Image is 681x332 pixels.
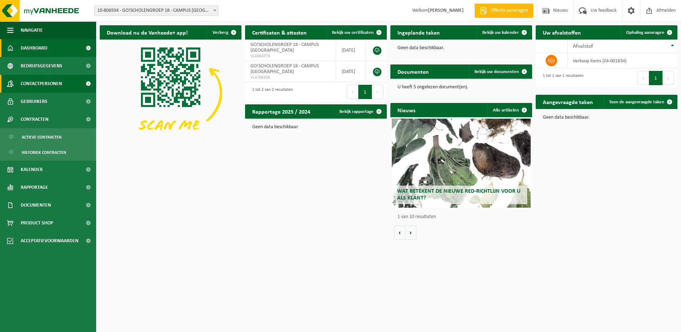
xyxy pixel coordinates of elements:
span: Toon de aangevraagde taken [609,100,664,104]
button: Next [372,85,383,99]
span: Wat betekent de nieuwe RED-richtlijn voor u als klant? [397,188,520,201]
a: Bekijk rapportage [334,104,386,119]
span: VLA706304 [250,75,331,81]
button: Previous [638,71,649,85]
span: Bekijk uw documenten [474,69,519,74]
button: Verberg [207,25,241,40]
h2: Certificaten & attesten [245,25,314,39]
span: Actieve contracten [22,130,62,144]
h2: Rapportage 2025 / 2024 [245,104,317,118]
span: Gebruikers [21,93,47,110]
span: Contactpersonen [21,75,62,93]
div: 1 tot 2 van 2 resultaten [249,84,293,100]
a: Ophaling aanvragen [620,25,677,40]
span: Navigatie [21,21,43,39]
a: Offerte aanvragen [474,4,533,18]
span: Afvalstof [573,43,593,49]
h2: Nieuws [390,103,422,117]
span: 10-806934 - GO!SCHOLENGROEP 18 - CAMPUS HAMME - HAMME [94,6,218,16]
span: Bekijk uw certificaten [332,30,374,35]
span: Documenten [21,196,51,214]
h2: Download nu de Vanheede+ app! [100,25,195,39]
span: Rapportage [21,178,48,196]
span: Bedrijfsgegevens [21,57,62,75]
span: Acceptatievoorwaarden [21,232,78,250]
span: 10-806934 - GO!SCHOLENGROEP 18 - CAMPUS HAMME - HAMME [94,5,219,16]
a: Bekijk uw certificaten [326,25,386,40]
td: verkoop items (04-001834) [567,53,677,68]
span: Bekijk uw kalender [482,30,519,35]
span: GO!SCHOLENGROEP 18 - CAMPUS [GEOGRAPHIC_DATA] [250,63,319,74]
a: Historiek contracten [2,145,94,159]
span: GO!SCHOLENGROEP 18 - CAMPUS [GEOGRAPHIC_DATA] [250,42,319,53]
a: Bekijk uw documenten [469,64,531,79]
span: Ophaling aanvragen [626,30,664,35]
img: Download de VHEPlus App [100,40,241,146]
span: VLA904773 [250,53,331,59]
span: Kalender [21,161,43,178]
h2: Ingeplande taken [390,25,447,39]
p: Geen data beschikbaar. [397,46,525,51]
p: 1 van 10 resultaten [397,214,529,219]
h2: Documenten [390,64,436,78]
a: Actieve contracten [2,130,94,144]
span: Verberg [213,30,228,35]
h2: Uw afvalstoffen [536,25,588,39]
a: Alle artikelen [487,103,531,117]
h2: Aangevraagde taken [536,95,600,109]
td: [DATE] [336,40,366,61]
button: Vorige [394,225,405,240]
span: Product Shop [21,214,53,232]
button: Volgende [405,225,416,240]
a: Wat betekent de nieuwe RED-richtlijn voor u als klant? [392,119,531,208]
p: Geen data beschikbaar. [543,115,670,120]
div: 1 tot 1 van 1 resultaten [539,70,583,86]
span: Contracten [21,110,48,128]
p: U heeft 5 ongelezen document(en). [397,85,525,90]
a: Bekijk uw kalender [477,25,531,40]
strong: [PERSON_NAME] [428,8,464,13]
span: Offerte aanvragen [489,7,530,14]
button: 1 [358,85,372,99]
button: Previous [347,85,358,99]
button: Next [663,71,674,85]
p: Geen data beschikbaar [252,125,380,130]
td: [DATE] [336,61,366,82]
a: Toon de aangevraagde taken [603,95,677,109]
span: Dashboard [21,39,47,57]
button: 1 [649,71,663,85]
span: Historiek contracten [22,146,66,159]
